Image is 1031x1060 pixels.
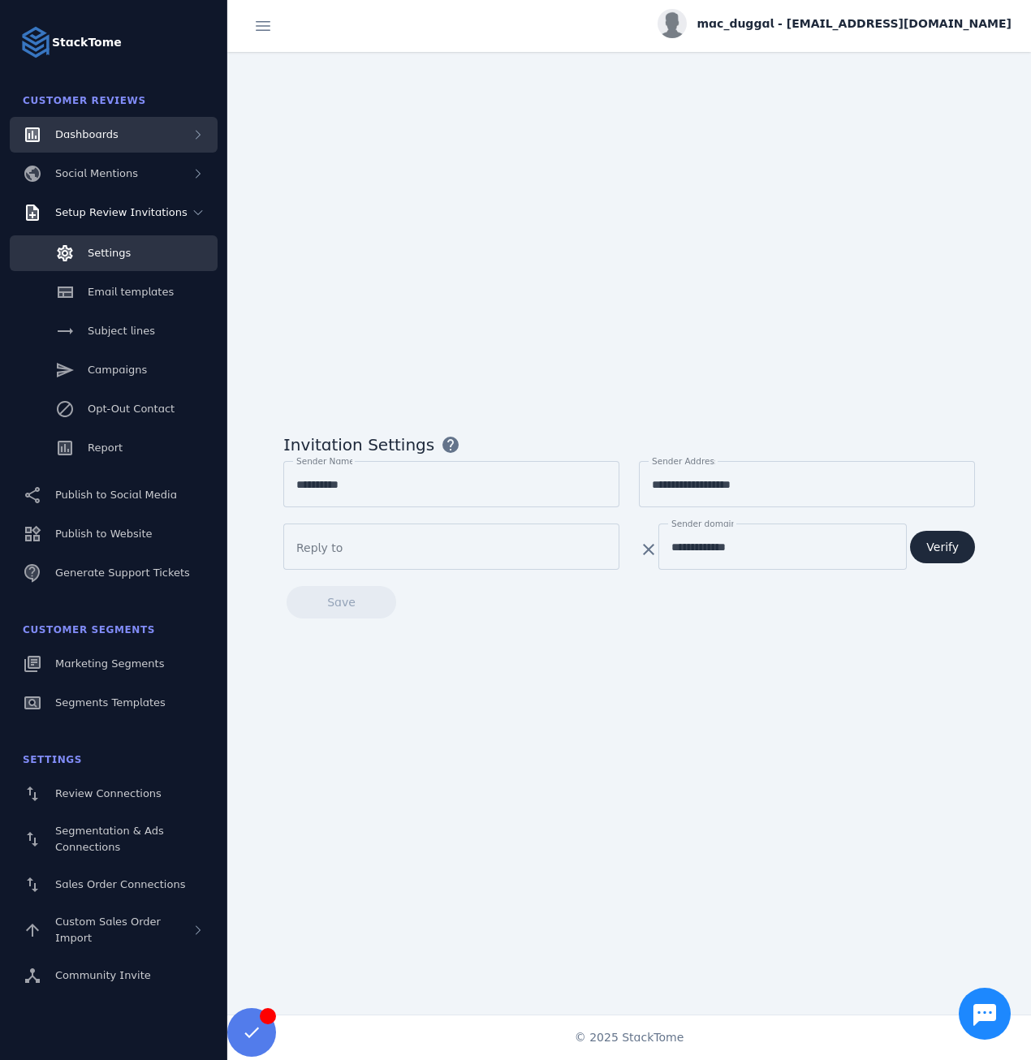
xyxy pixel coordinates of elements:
a: Review Connections [10,776,218,812]
span: Customer Reviews [23,95,146,106]
span: Customer Segments [23,624,155,636]
a: Subject lines [10,313,218,349]
a: Community Invite [10,958,218,993]
a: Email templates [10,274,218,310]
span: Generate Support Tickets [55,567,190,579]
span: Setup Review Invitations [55,206,188,218]
a: Segmentation & Ads Connections [10,815,218,864]
span: mac_duggal - [EMAIL_ADDRESS][DOMAIN_NAME] [697,15,1012,32]
span: Segmentation & Ads Connections [55,825,164,853]
span: Opt-Out Contact [88,403,175,415]
span: Settings [88,247,131,259]
a: Settings [10,235,218,271]
button: Verify [910,531,975,563]
a: Publish to Social Media [10,477,218,513]
span: Subject lines [88,325,155,337]
span: Publish to Social Media [55,489,177,501]
mat-icon: clear [639,540,658,559]
img: Logo image [19,26,52,58]
a: Marketing Segments [10,646,218,682]
span: Email templates [88,286,174,298]
span: Campaigns [88,364,147,376]
span: Publish to Website [55,528,152,540]
strong: StackTome [52,34,122,51]
a: Segments Templates [10,685,218,721]
mat-label: Sender Address [652,456,718,466]
mat-label: Sender Name [296,456,355,466]
button: mac_duggal - [EMAIL_ADDRESS][DOMAIN_NAME] [658,9,1012,38]
span: Sales Order Connections [55,878,185,890]
span: Invitation Settings [283,433,434,457]
span: Marketing Segments [55,657,164,670]
a: Opt-Out Contact [10,391,218,427]
span: © 2025 StackTome [575,1029,684,1046]
a: Report [10,430,218,466]
span: Social Mentions [55,167,138,179]
span: Community Invite [55,969,151,981]
a: Publish to Website [10,516,218,552]
span: Verify [926,541,959,553]
span: Report [88,442,123,454]
a: Sales Order Connections [10,867,218,903]
mat-label: Reply to [296,541,343,554]
span: Settings [23,754,82,765]
span: Review Connections [55,787,162,799]
mat-label: Sender domain [671,519,736,528]
a: Campaigns [10,352,218,388]
span: Custom Sales Order Import [55,916,161,944]
a: Generate Support Tickets [10,555,218,591]
span: Dashboards [55,128,119,140]
img: profile.jpg [658,9,687,38]
span: Segments Templates [55,696,166,709]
